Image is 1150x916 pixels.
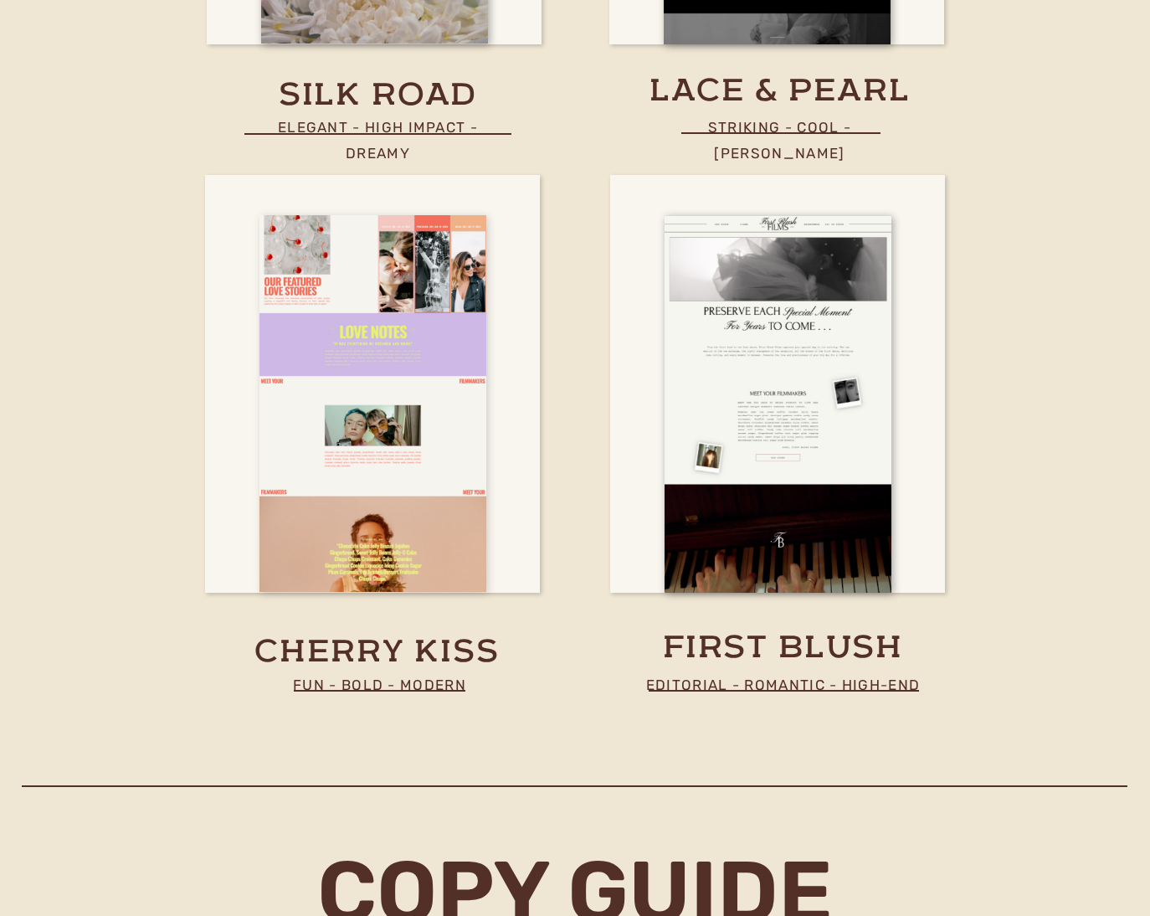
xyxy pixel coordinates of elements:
[245,672,514,697] p: Fun - Bold - Modern
[628,672,938,697] p: Editorial - Romantic - high-end
[245,632,509,673] a: cherry kiss
[610,71,950,104] a: lace & pearl
[176,116,592,152] h2: Built to perform
[176,152,592,211] h2: Designed to
[645,115,914,139] p: striking - COOL - [PERSON_NAME]
[246,75,510,116] a: silk road
[162,205,606,286] h2: stand out
[651,628,915,661] a: first blush
[244,115,512,139] p: elegant - high impact - dreamy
